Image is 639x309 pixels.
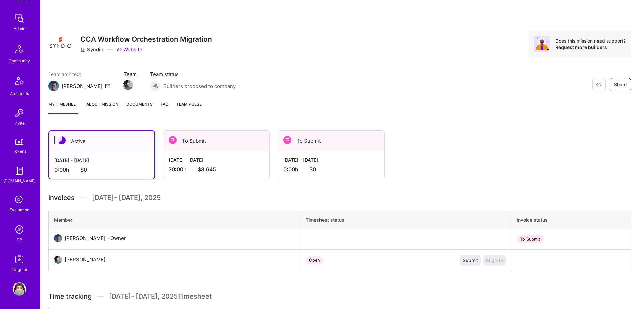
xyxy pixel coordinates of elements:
[300,211,511,229] th: Timesheet status
[555,44,626,50] div: Request more builders
[11,41,27,57] img: Community
[48,71,110,78] span: Team architect
[614,81,627,88] span: Share
[13,194,26,206] i: icon SelectionTeam
[555,38,626,44] div: Does this mission need support?
[13,106,26,120] img: Invite
[163,131,269,151] div: To Submit
[13,148,26,155] div: Tokens
[86,101,118,114] a: About Mission
[54,256,62,264] img: User Avatar
[198,166,216,173] span: $8,645
[80,193,87,203] img: Divider
[13,12,26,25] img: admin teamwork
[54,234,62,242] img: User Avatar
[11,282,28,296] a: User Avatar
[596,82,601,87] i: icon EyeClosed
[3,177,36,184] div: [DOMAIN_NAME]
[13,282,26,296] img: User Avatar
[169,136,177,144] img: To Submit
[80,47,86,52] i: icon CompanyGray
[9,57,30,64] div: Community
[176,101,202,114] a: Team Pulse
[283,136,291,144] img: To Submit
[15,139,23,145] img: tokens
[163,83,236,90] span: Builders proposed to company
[161,101,168,114] a: FAQ
[12,266,27,273] div: Targeter
[278,131,384,151] div: To Submit
[80,166,87,173] span: $0
[117,46,142,53] a: Website
[54,166,149,173] div: 0:00 h
[65,234,126,242] div: [PERSON_NAME] - Owner
[126,101,153,114] a: Documents
[14,120,25,127] div: Invite
[124,71,137,78] span: Team
[49,131,154,151] div: Active
[48,31,72,55] img: Company Logo
[80,46,103,53] div: Syndio
[511,211,631,229] th: Invoice status
[124,79,132,91] a: Team Member Avatar
[58,136,66,144] img: Active
[463,257,478,264] span: Submit
[150,71,236,78] span: Team status
[169,166,264,173] div: 70:00 h
[10,90,29,97] div: Architects
[17,236,22,243] div: DB
[105,83,110,89] i: icon Mail
[13,253,26,266] img: Skill Targeter
[13,223,26,236] img: Admin Search
[65,256,105,264] div: [PERSON_NAME]
[517,235,544,243] div: To Submit
[126,101,153,108] span: Documents
[48,292,92,301] span: Time tracking
[283,166,379,173] div: 0:00 h
[610,78,631,91] button: Share
[534,36,550,52] img: Avatar
[109,292,212,301] span: [DATE] - [DATE] , 2025 Timesheet
[150,81,161,91] img: Builders proposed to company
[123,80,133,90] img: Team Member Avatar
[283,156,379,163] div: [DATE] - [DATE]
[80,35,212,43] h3: CCA Workflow Orchestration Migration
[92,193,161,203] span: [DATE] - [DATE] , 2025
[11,74,27,90] img: Architects
[48,81,59,91] img: Team Architect
[306,256,323,264] div: Open
[48,101,78,114] a: My timesheet
[62,83,102,90] div: [PERSON_NAME]
[49,211,300,229] th: Member
[460,255,481,266] button: Submit
[14,25,25,32] div: Admin
[48,193,75,203] span: Invoices
[176,102,202,107] span: Team Pulse
[10,206,29,213] div: Evaluation
[54,157,149,164] div: [DATE] - [DATE]
[309,166,316,173] span: $0
[169,156,264,163] div: [DATE] - [DATE]
[13,164,26,177] img: guide book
